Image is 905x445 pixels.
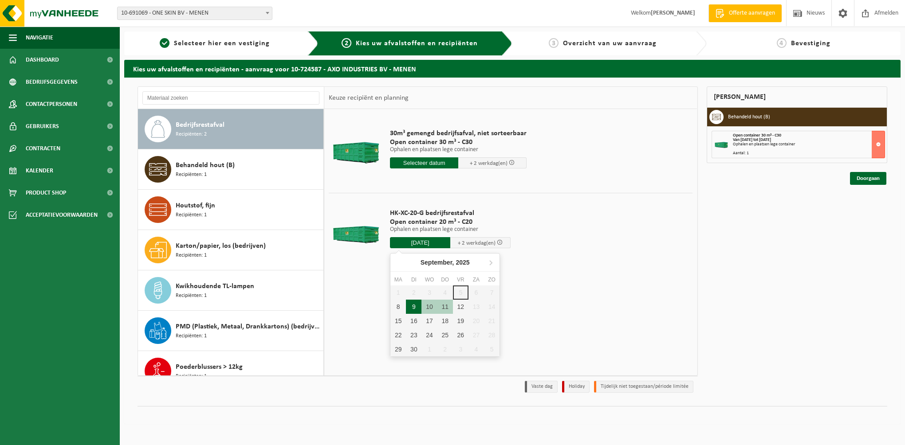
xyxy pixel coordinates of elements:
div: do [437,275,453,284]
div: 2 [437,342,453,356]
div: 1 [421,342,437,356]
span: 4 [777,38,787,48]
i: 2025 [456,259,469,265]
span: Poederblussers > 12kg [176,362,243,372]
div: Aantal: 1 [733,151,885,156]
span: Navigatie [26,27,53,49]
div: 15 [390,314,406,328]
span: 2 [342,38,351,48]
span: Gebruikers [26,115,59,137]
h2: Kies uw afvalstoffen en recipiënten - aanvraag voor 10-724587 - AXO INDUSTRIES BV - MENEN [124,60,901,77]
p: Ophalen en plaatsen lege container [390,147,527,153]
span: Recipiënten: 2 [176,130,207,139]
button: Poederblussers > 12kg Recipiënten: 1 [138,351,324,391]
span: Product Shop [26,182,66,204]
div: 8 [390,300,406,314]
a: Offerte aanvragen [708,4,782,22]
button: Kwikhoudende TL-lampen Recipiënten: 1 [138,270,324,311]
div: 22 [390,328,406,342]
h3: Behandeld hout (B) [728,110,770,124]
div: September, [417,255,473,269]
input: Selecteer datum [390,157,458,168]
div: 23 [406,328,421,342]
span: Bedrijfsgegevens [26,71,78,93]
span: Open container 30 m³ - C30 [733,133,781,138]
span: Recipiënten: 1 [176,372,207,381]
div: 18 [437,314,453,328]
span: + 2 werkdag(en) [458,240,496,246]
span: 10-691069 - ONE SKIN BV - MENEN [118,7,272,20]
span: Bedrijfsrestafval [176,120,224,130]
span: Offerte aanvragen [727,9,777,18]
span: Open container 20 m³ - C20 [390,218,511,226]
li: Vaste dag [525,381,558,393]
span: Recipiënten: 1 [176,332,207,340]
div: 17 [421,314,437,328]
span: Houtstof, fijn [176,200,215,211]
span: PMD (Plastiek, Metaal, Drankkartons) (bedrijven) [176,321,321,332]
span: Recipiënten: 1 [176,171,207,179]
button: Behandeld hout (B) Recipiënten: 1 [138,149,324,190]
span: Behandeld hout (B) [176,160,235,171]
button: Bedrijfsrestafval Recipiënten: 2 [138,109,324,149]
div: 10 [421,300,437,314]
p: Ophalen en plaatsen lege container [390,226,511,233]
button: Karton/papier, los (bedrijven) Recipiënten: 1 [138,230,324,270]
input: Selecteer datum [390,237,450,248]
span: Kies uw afvalstoffen en recipiënten [356,40,478,47]
div: Keuze recipiënt en planning [324,87,413,109]
li: Holiday [562,381,590,393]
div: 29 [390,342,406,356]
span: Selecteer hier een vestiging [174,40,270,47]
div: Ophalen en plaatsen lege container [733,142,885,147]
strong: Van [DATE] tot [DATE] [733,137,771,142]
span: 10-691069 - ONE SKIN BV - MENEN [117,7,272,20]
div: vr [453,275,468,284]
div: ma [390,275,406,284]
div: [PERSON_NAME] [707,86,888,108]
span: Recipiënten: 1 [176,211,207,219]
span: 3 [549,38,559,48]
span: Open container 30 m³ - C30 [390,138,527,147]
div: 19 [453,314,468,328]
input: Materiaal zoeken [142,91,319,105]
div: za [468,275,484,284]
span: + 2 werkdag(en) [470,160,508,166]
span: Kwikhoudende TL-lampen [176,281,254,292]
span: Acceptatievoorwaarden [26,204,98,226]
span: Kalender [26,160,53,182]
div: 25 [437,328,453,342]
span: 1 [160,38,169,48]
span: Contactpersonen [26,93,77,115]
strong: [PERSON_NAME] [651,10,695,16]
div: 9 [406,300,421,314]
div: 26 [453,328,468,342]
span: Bevestiging [791,40,830,47]
a: 1Selecteer hier een vestiging [129,38,301,49]
span: Dashboard [26,49,59,71]
li: Tijdelijk niet toegestaan/période limitée [594,381,693,393]
span: Recipiënten: 1 [176,292,207,300]
span: Overzicht van uw aanvraag [563,40,657,47]
span: 30m³ gemengd bedrijfsafval, niet sorteerbaar [390,129,527,138]
div: wo [421,275,437,284]
span: HK-XC-20-G bedrijfsrestafval [390,209,511,218]
button: Houtstof, fijn Recipiënten: 1 [138,190,324,230]
div: 12 [453,300,468,314]
span: Recipiënten: 1 [176,251,207,260]
a: Doorgaan [850,172,886,185]
div: 24 [421,328,437,342]
div: zo [484,275,500,284]
div: 3 [453,342,468,356]
span: Karton/papier, los (bedrijven) [176,241,266,251]
div: 11 [437,300,453,314]
span: Contracten [26,137,60,160]
button: PMD (Plastiek, Metaal, Drankkartons) (bedrijven) Recipiënten: 1 [138,311,324,351]
div: 16 [406,314,421,328]
div: di [406,275,421,284]
div: 30 [406,342,421,356]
